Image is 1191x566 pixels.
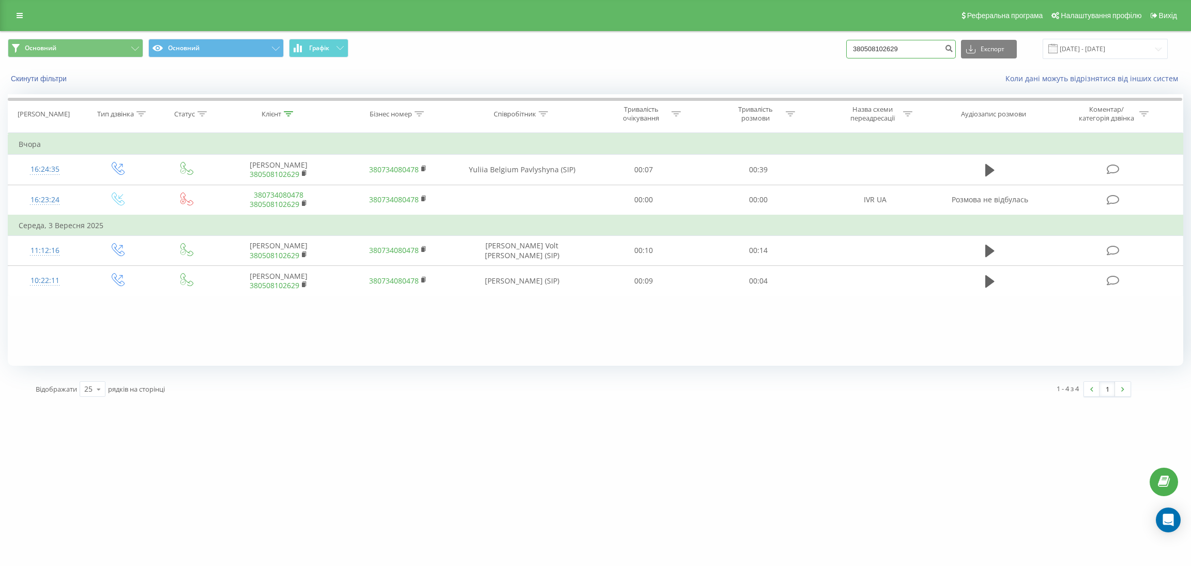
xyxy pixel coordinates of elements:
[19,271,71,291] div: 10:22:11
[586,155,701,185] td: 00:07
[1061,11,1141,20] span: Налаштування профілю
[108,384,165,394] span: рядків на сторінці
[289,39,348,57] button: Графік
[586,235,701,265] td: 00:10
[8,134,1183,155] td: Вчора
[369,276,419,286] a: 380734080478
[614,105,669,123] div: Тривалість очікування
[701,155,816,185] td: 00:39
[19,190,71,210] div: 16:23:24
[961,40,1017,58] button: Експорт
[8,39,143,57] button: Основний
[457,266,586,296] td: [PERSON_NAME] (SIP)
[250,280,299,290] a: 380508102629
[816,185,935,215] td: IVR UA
[952,195,1028,204] span: Розмова не відбулась
[219,235,339,265] td: [PERSON_NAME]
[967,11,1043,20] span: Реферальна програма
[19,241,71,261] div: 11:12:16
[1100,382,1115,396] a: 1
[250,169,299,179] a: 380508102629
[701,235,816,265] td: 00:14
[97,110,134,118] div: Тип дзвінка
[8,74,72,83] button: Скинути фільтри
[728,105,783,123] div: Тривалість розмови
[370,110,412,118] div: Бізнес номер
[174,110,195,118] div: Статус
[36,384,77,394] span: Відображати
[309,44,329,52] span: Графік
[84,384,93,394] div: 25
[1057,383,1079,394] div: 1 - 4 з 4
[586,185,701,215] td: 00:00
[701,266,816,296] td: 00:04
[845,105,900,123] div: Назва схеми переадресації
[369,245,419,255] a: 380734080478
[1076,105,1137,123] div: Коментар/категорія дзвінка
[8,215,1183,236] td: Середа, 3 Вересня 2025
[250,199,299,209] a: 380508102629
[18,110,70,118] div: [PERSON_NAME]
[494,110,536,118] div: Співробітник
[25,44,56,52] span: Основний
[254,190,303,200] a: 380734080478
[219,155,339,185] td: [PERSON_NAME]
[219,266,339,296] td: [PERSON_NAME]
[262,110,281,118] div: Клієнт
[369,165,419,174] a: 380734080478
[250,250,299,260] a: 380508102629
[846,40,956,58] input: Пошук за номером
[369,195,419,204] a: 380734080478
[19,159,71,180] div: 16:24:35
[1005,73,1183,83] a: Коли дані можуть відрізнятися вiд інших систем
[701,185,816,215] td: 00:00
[1156,508,1181,532] div: Open Intercom Messenger
[457,155,586,185] td: Yuliia Belgium Pavlyshyna (SIP)
[961,110,1026,118] div: Аудіозапис розмови
[586,266,701,296] td: 00:09
[1159,11,1177,20] span: Вихід
[148,39,284,57] button: Основний
[457,235,586,265] td: [PERSON_NAME] Volt [PERSON_NAME] (SIP)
